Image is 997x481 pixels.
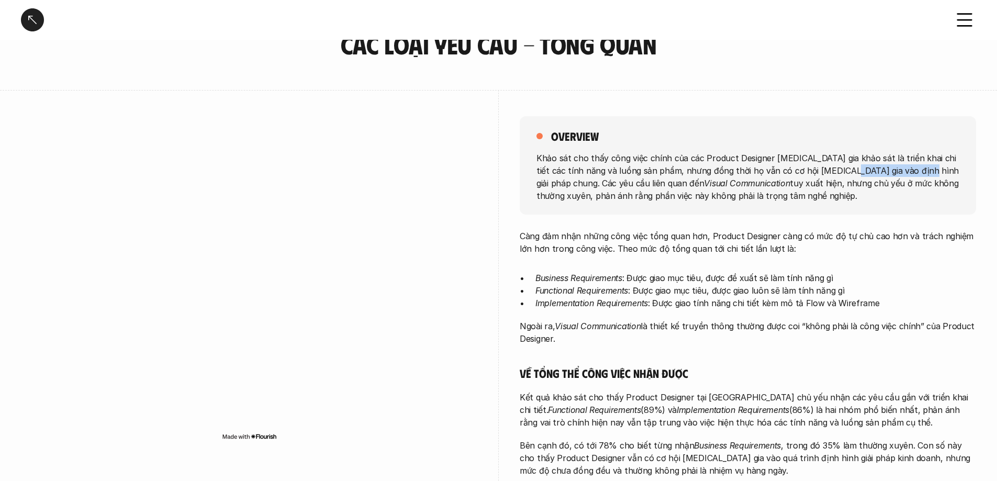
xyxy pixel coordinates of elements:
[694,440,781,451] em: Business Requirements
[276,31,721,59] h3: Các loại yêu cầu - Tổng quan
[520,320,976,345] p: Ngoài ra, là thiết kế truyền thông thường được coi “không phải là công việc chính” của Product De...
[548,405,641,415] em: Functional Requirements
[535,284,976,297] p: : Được giao mục tiêu, được giao luôn sẽ làm tính năng gì
[535,297,976,309] p: : Được giao tính năng chi tiết kèm mô tả Flow và Wireframe
[222,432,277,441] img: Made with Flourish
[535,273,622,283] em: Business Requirements
[21,116,477,430] iframe: Interactive or visual content
[677,405,789,415] em: Implementation Requirements
[520,391,976,429] p: Kết quả khảo sát cho thấy Product Designer tại [GEOGRAPHIC_DATA] chủ yếu nhận các yêu cầu gắn với...
[551,129,599,143] h5: overview
[535,285,628,296] em: Functional Requirements
[520,366,976,381] h5: Về tổng thể công việc nhận được
[704,177,790,188] em: Visual Communication
[520,230,976,255] p: Càng đảm nhận những công việc tổng quan hơn, Product Designer càng có mức độ tự chủ cao hơn và tr...
[555,321,641,331] em: Visual Communication
[535,298,648,308] em: Implementation Requirements
[535,272,976,284] p: : Được giao mục tiêu, được đề xuất sẽ làm tính năng gì
[520,439,976,477] p: Bên cạnh đó, có tới 78% cho biết từng nhận , trong đó 35% làm thường xuyên. Con số này cho thấy P...
[536,151,959,202] p: Khảo sát cho thấy công việc chính của các Product Designer [MEDICAL_DATA] gia khảo sát là triển k...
